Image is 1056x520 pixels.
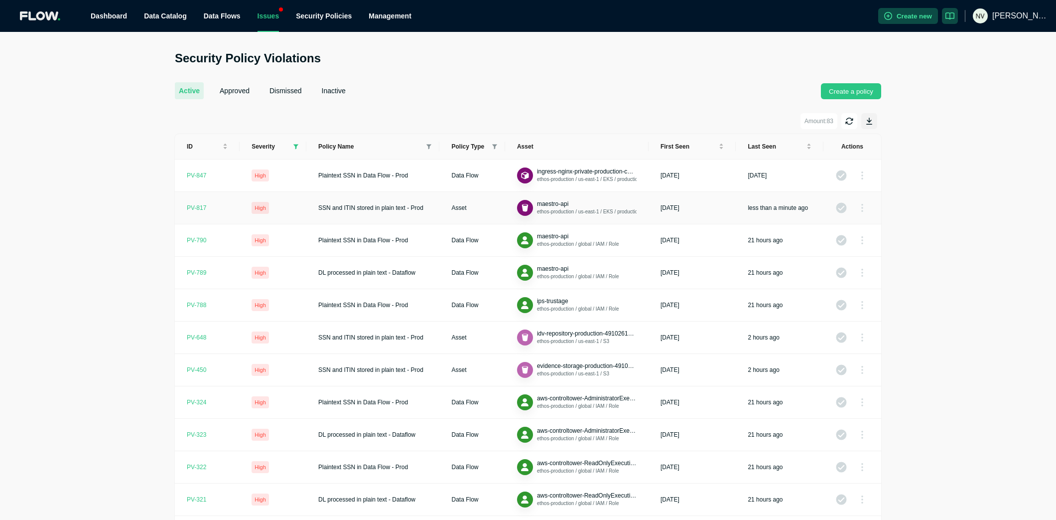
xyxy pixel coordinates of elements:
[537,274,619,279] span: ethos-production / global / IAM / Role
[144,12,187,20] a: Data Catalog
[521,496,529,504] img: Identity
[517,459,637,475] div: Identityaws-controltower-ReadOnlyExecutionRoleethos-production / global / IAM / Role
[660,269,679,277] div: [DATE]
[537,168,808,175] span: ingress-nginx-private-production-controller / [DOMAIN_NAME] / OPTIONS /policy-admin/api/v1/types/*
[537,200,568,208] button: maestro-api
[537,403,619,409] span: ethos-production / global / IAM / Role
[318,399,408,406] span: Plaintext SSN in Data Flow - Prod
[660,301,679,309] div: [DATE]
[451,399,478,406] span: Data Flow
[187,431,206,439] div: PV- 323
[517,265,533,281] button: Identity
[520,333,530,343] img: Bucket
[318,431,415,438] span: DL processed in plain text - Dataflow
[517,232,533,248] button: Identity
[187,204,206,212] div: PV- 817
[517,200,637,216] div: Bucketmaestro-apiethos-production / us-east-1 / EKS / production / default
[187,463,206,471] div: PV- 322
[517,427,533,443] button: Identity
[252,494,269,506] div: High
[187,236,206,244] div: PV- 790
[318,237,408,244] span: Plaintext SSN in Data Flow - Prod
[265,82,306,99] button: dismissed
[517,362,637,378] div: Bucketevidence-storage-production-491026107560ethos-production / us-east-1 / S3
[517,168,533,183] button: ApiEndpoint
[252,429,269,441] div: High
[204,12,241,20] span: Data Flows
[736,134,823,160] th: Last seen
[660,463,679,471] div: [DATE]
[451,302,478,309] span: Data Flow
[216,82,254,99] button: approved
[252,461,269,473] div: High
[520,365,530,375] img: Bucket
[517,168,637,183] div: ApiEndpointingress-nginx-private-production-controller / [DOMAIN_NAME] / OPTIONS /policy-admin/ap...
[517,459,533,475] button: Identity
[537,371,609,376] span: ethos-production / us-east-1 / S3
[318,204,423,211] span: SSN and ITIN stored in plain text - Prod
[318,82,350,99] button: inactive
[451,496,478,503] span: Data Flow
[537,298,568,305] span: ips-trustage
[537,394,637,402] button: aws-controltower-AdministratorExecutionRole
[537,436,619,441] span: ethos-production / global / IAM / Role
[175,50,881,66] h2: Security Policy Violations
[517,492,533,508] button: Identity
[537,427,637,435] button: aws-controltower-AdministratorExecutionRole
[537,209,660,214] span: ethos-production / us-east-1 / EKS / production / default
[187,172,206,179] div: PV- 847
[537,168,637,175] button: ingress-nginx-private-production-controller / [DOMAIN_NAME] / OPTIONS /policy-admin/api/v1/types/*
[748,204,808,212] div: less than a minute ago
[451,366,466,373] span: Asset
[537,427,658,434] span: aws-controltower-AdministratorExecutionRole
[537,265,568,273] button: maestro-api
[252,267,269,279] div: High
[660,334,679,342] div: [DATE]
[252,396,269,408] div: High
[252,364,269,376] div: High
[748,431,783,439] div: 21 hours ago
[451,464,478,471] span: Data Flow
[660,398,679,406] div: [DATE]
[748,398,783,406] div: 21 hours ago
[517,200,533,216] button: Bucket
[517,492,637,508] div: Identityaws-controltower-ReadOnlyExecutionRoleethos-production / global / IAM / Role
[521,269,529,277] img: Identity
[537,492,637,500] button: aws-controltower-ReadOnlyExecutionRole
[537,297,568,305] button: ips-trustage
[660,236,679,244] div: [DATE]
[748,269,783,277] div: 21 hours ago
[451,204,466,211] span: Asset
[517,394,533,410] button: Identity
[505,134,649,160] th: Asset
[821,83,881,99] button: Create a policy
[649,134,736,160] th: First seen
[187,366,206,374] div: PV- 450
[252,332,269,344] div: High
[252,170,269,181] div: High
[537,176,691,182] span: ethos-production / us-east-1 / EKS / production / ingress-nginx-private
[318,334,423,341] span: SSN and ITIN stored in plain text - Prod
[252,202,269,214] div: High
[517,330,637,346] div: Bucketidv-repository-production-491026107560ethos-production / us-east-1 / S3
[451,269,478,276] span: Data Flow
[318,496,415,503] span: DL processed in plain text - Dataflow
[187,398,206,406] div: PV- 324
[537,362,637,370] button: evidence-storage-production-491026107560
[537,492,649,499] span: aws-controltower-ReadOnlyExecutionRole
[91,12,127,20] a: Dashboard
[878,8,938,24] button: Create new
[318,143,422,151] span: Policy Name
[517,265,619,281] div: Identitymaestro-apiethos-production / global / IAM / Role
[318,172,408,179] span: Plaintext SSN in Data Flow - Prod
[537,339,609,344] span: ethos-production / us-east-1 / S3
[318,366,423,373] span: SSN and ITIN stored in plain text - Prod
[517,362,533,378] button: Bucket
[660,431,679,439] div: [DATE]
[660,204,679,212] div: [DATE]
[187,301,206,309] div: PV- 788
[521,463,529,472] img: Identity
[748,172,767,179] div: [DATE]
[521,398,529,407] img: Identity
[517,297,619,313] div: Identityips-trustageethos-production / global / IAM / Role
